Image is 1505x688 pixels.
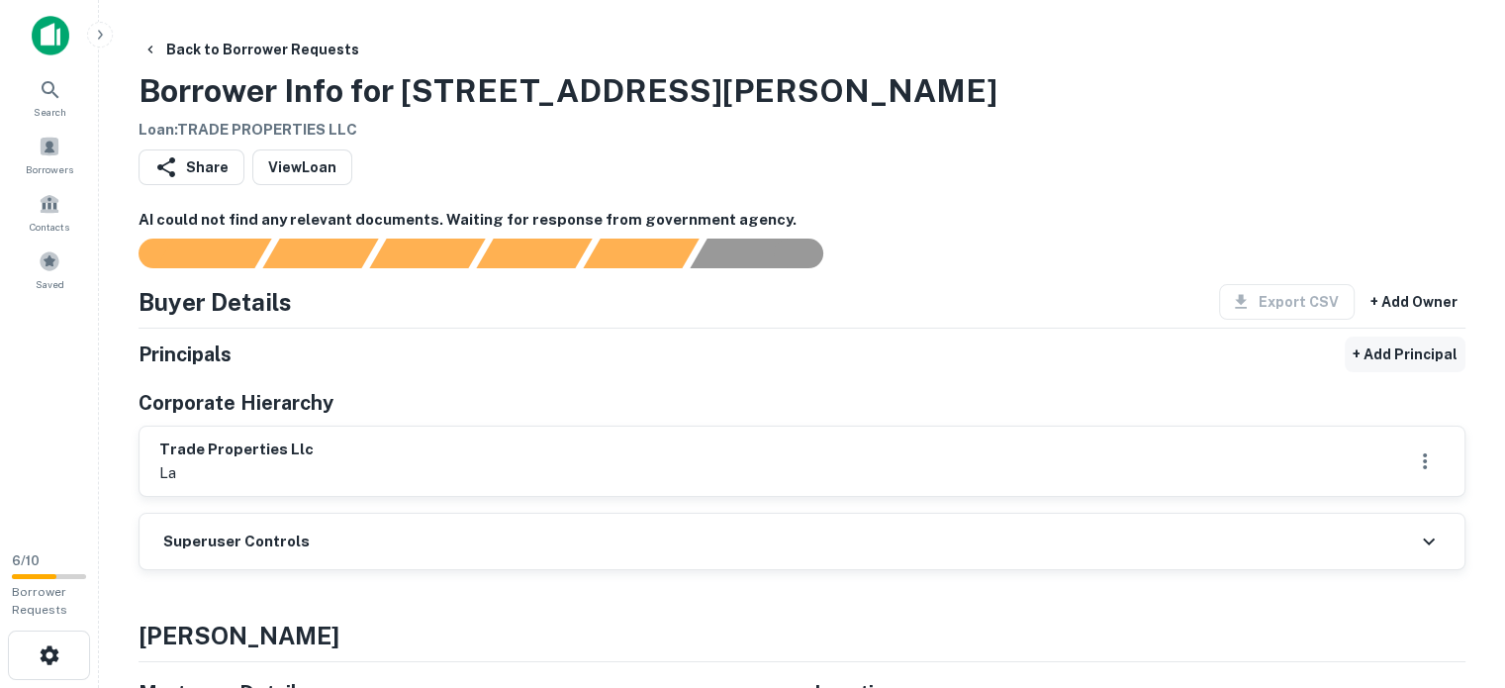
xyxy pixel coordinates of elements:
span: Borrowers [26,161,73,177]
span: Saved [36,276,64,292]
iframe: Chat Widget [1406,530,1505,625]
a: Saved [6,243,93,296]
a: Contacts [6,185,93,239]
h5: Corporate Hierarchy [139,388,333,418]
h3: Borrower Info for [STREET_ADDRESS][PERSON_NAME] [139,67,997,115]
h6: AI could not find any relevant documents. Waiting for response from government agency. [139,209,1465,232]
a: Search [6,70,93,124]
span: Contacts [30,219,69,235]
div: Documents found, AI parsing details... [369,239,485,268]
div: Principals found, AI now looking for contact information... [476,239,592,268]
div: Principals found, still searching for contact information. This may take time... [583,239,699,268]
span: 6 / 10 [12,553,40,568]
img: capitalize-icon.png [32,16,69,55]
span: Search [34,104,66,120]
button: Back to Borrower Requests [135,32,367,67]
div: Your request is received and processing... [262,239,378,268]
a: Borrowers [6,128,93,181]
span: Borrower Requests [12,585,67,617]
button: + Add Owner [1363,284,1465,320]
a: ViewLoan [252,149,352,185]
button: + Add Principal [1345,337,1465,372]
h4: Buyer Details [139,284,292,320]
h6: trade properties llc [159,439,314,461]
div: AI fulfillment process complete. [691,239,847,268]
h6: Loan : TRADE PROPERTIES LLC [139,119,997,142]
h6: Superuser Controls [163,531,310,553]
h5: Principals [139,340,232,369]
button: Share [139,149,244,185]
div: Sending borrower request to AI... [115,239,263,268]
p: la [159,461,314,485]
h4: [PERSON_NAME] [139,618,1465,653]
